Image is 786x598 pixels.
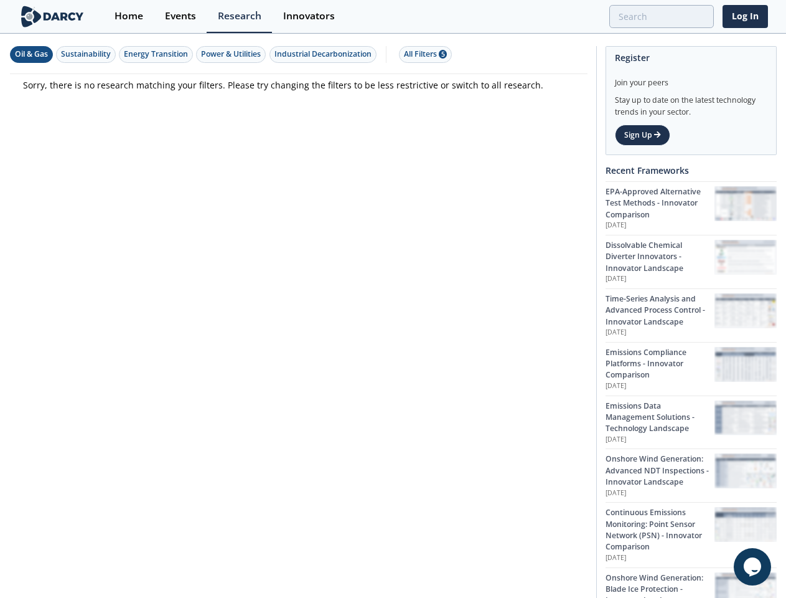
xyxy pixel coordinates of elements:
[165,11,196,21] div: Events
[439,50,447,59] span: 5
[615,125,670,146] a: Sign Up
[119,46,193,63] button: Energy Transition
[606,235,777,288] a: Dissolvable Chemical Diverter Innovators - Innovator Landscape [DATE] Dissolvable Chemical Divert...
[606,502,777,567] a: Continuous Emissions Monitoring: Point Sensor Network (PSN) - Innovator Comparison [DATE] Continu...
[606,401,714,435] div: Emissions Data Management Solutions - Technology Landscape
[606,396,777,449] a: Emissions Data Management Solutions - Technology Landscape [DATE] Emissions Data Management Solut...
[606,381,714,391] p: [DATE]
[606,328,714,338] p: [DATE]
[196,46,266,63] button: Power & Utilities
[274,49,372,60] div: Industrial Decarbonization
[606,221,714,230] p: [DATE]
[606,186,714,221] div: EPA-Approved Alternative Test Methods - Innovator Comparison
[606,274,714,284] p: [DATE]
[606,293,714,328] div: Time-Series Analysis and Advanced Process Control - Innovator Landscape
[606,288,777,342] a: Time-Series Analysis and Advanced Process Control - Innovator Landscape [DATE] Time-Series Analys...
[606,347,714,381] div: Emissions Compliance Platforms - Innovator Comparison
[606,342,777,396] a: Emissions Compliance Platforms - Innovator Comparison [DATE] Emissions Compliance Platforms - Inn...
[606,488,714,498] p: [DATE]
[56,46,116,63] button: Sustainability
[606,181,777,235] a: EPA-Approved Alternative Test Methods - Innovator Comparison [DATE] EPA-Approved Alternative Test...
[606,507,714,553] div: Continuous Emissions Monitoring: Point Sensor Network (PSN) - Innovator Comparison
[606,240,714,274] div: Dissolvable Chemical Diverter Innovators - Innovator Landscape
[606,453,714,488] div: Onshore Wind Generation: Advanced NDT Inspections - Innovator Landscape
[606,448,777,502] a: Onshore Wind Generation: Advanced NDT Inspections - Innovator Landscape [DATE] Onshore Wind Gener...
[606,159,777,181] div: Recent Frameworks
[283,11,335,21] div: Innovators
[10,46,53,63] button: Oil & Gas
[404,49,447,60] div: All Filters
[124,49,188,60] div: Energy Transition
[399,46,452,63] button: All Filters 5
[606,435,714,445] p: [DATE]
[723,5,768,28] a: Log In
[615,69,767,88] div: Join your peers
[218,11,261,21] div: Research
[609,5,714,28] input: Advanced Search
[606,553,714,563] p: [DATE]
[734,548,774,586] iframe: chat widget
[19,6,87,27] img: logo-wide.svg
[115,11,143,21] div: Home
[23,78,574,92] p: Sorry, there is no research matching your filters. Please try changing the filters to be less res...
[15,49,48,60] div: Oil & Gas
[61,49,111,60] div: Sustainability
[615,88,767,118] div: Stay up to date on the latest technology trends in your sector.
[269,46,377,63] button: Industrial Decarbonization
[615,47,767,69] div: Register
[201,49,261,60] div: Power & Utilities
